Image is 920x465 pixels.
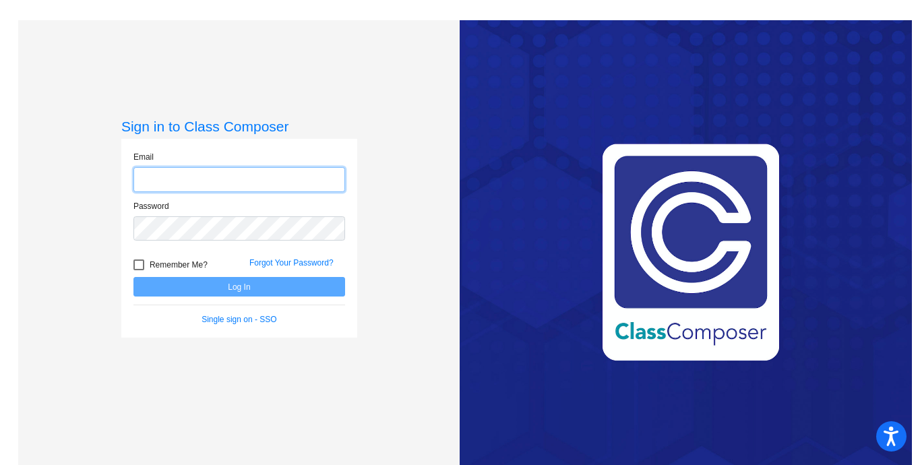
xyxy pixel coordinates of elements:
[121,118,357,135] h3: Sign in to Class Composer
[133,151,154,163] label: Email
[133,200,169,212] label: Password
[150,257,208,273] span: Remember Me?
[249,258,334,268] a: Forgot Your Password?
[202,315,276,324] a: Single sign on - SSO
[133,277,345,297] button: Log In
